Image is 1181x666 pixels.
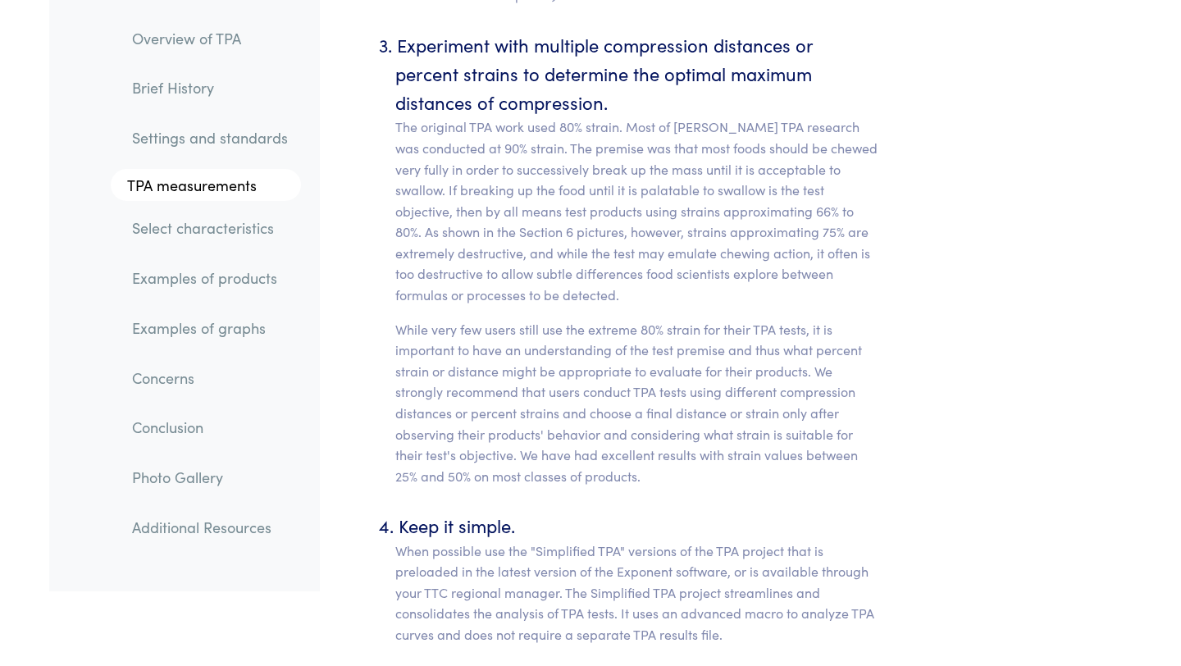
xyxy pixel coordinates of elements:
[119,210,301,248] a: Select characteristics
[395,116,880,305] p: The original TPA work used 80% strain. Most of [PERSON_NAME] TPA research was conducted at 90% st...
[119,359,301,397] a: Concerns
[119,409,301,447] a: Conclusion
[395,541,880,645] p: When possible use the "Simplified TPA" versions of the TPA project that is preloaded in the lates...
[119,119,301,157] a: Settings and standards
[119,458,301,496] a: Photo Gallery
[119,309,301,347] a: Examples of graphs
[119,70,301,107] a: Brief History
[119,20,301,57] a: Overview of TPA
[395,511,880,645] li: Keep it simple.
[111,169,301,202] a: TPA measurements
[119,509,301,546] a: Additional Resources
[395,30,880,487] li: Experiment with multiple compression distances or percent strains to determine the optimal maximu...
[119,260,301,298] a: Examples of products
[395,319,880,487] p: While very few users still use the extreme 80% strain for their TPA tests, it is important to hav...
